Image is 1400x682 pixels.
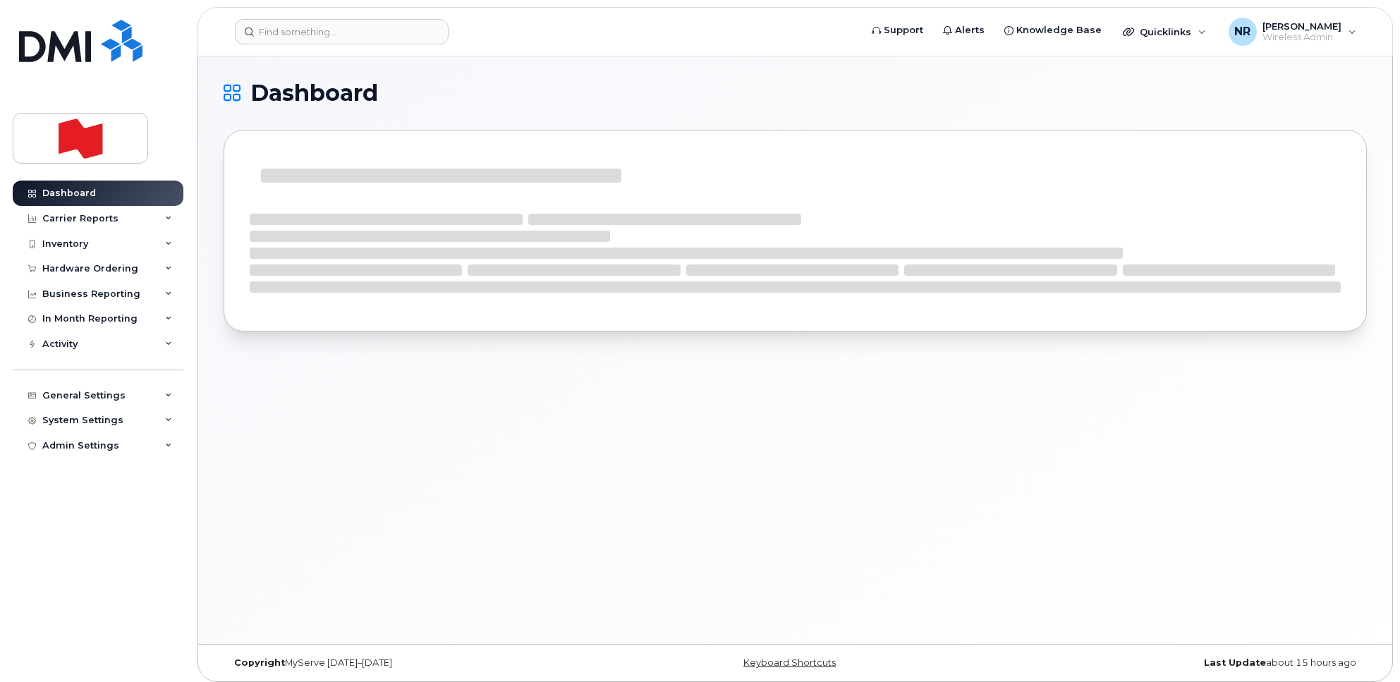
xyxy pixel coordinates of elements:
div: about 15 hours ago [986,657,1367,669]
span: Dashboard [250,83,378,104]
strong: Last Update [1204,657,1266,668]
a: Keyboard Shortcuts [743,657,836,668]
strong: Copyright [234,657,285,668]
div: MyServe [DATE]–[DATE] [224,657,604,669]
